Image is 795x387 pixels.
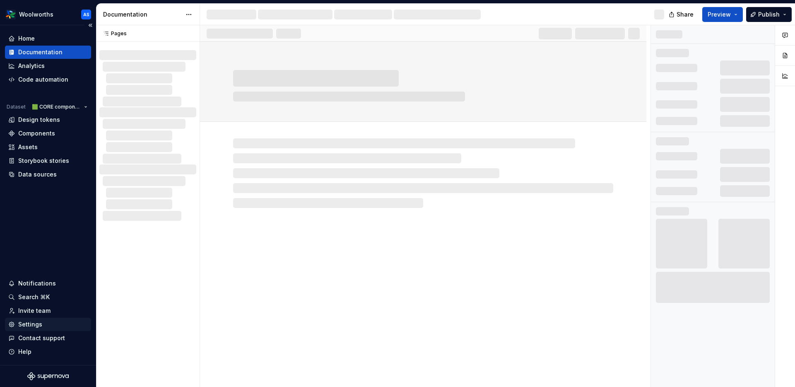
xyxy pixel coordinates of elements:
[18,62,45,70] div: Analytics
[18,129,55,138] div: Components
[28,101,91,113] button: 🟩 CORE components
[5,140,91,154] a: Assets
[5,345,91,358] button: Help
[18,170,57,179] div: Data sources
[665,7,699,22] button: Share
[18,307,51,315] div: Invite team
[18,143,38,151] div: Assets
[6,10,16,19] img: 551ca721-6c59-42a7-accd-e26345b0b9d6.png
[5,46,91,59] a: Documentation
[19,10,53,19] div: Woolworths
[5,277,91,290] button: Notifications
[5,127,91,140] a: Components
[702,7,743,22] button: Preview
[5,59,91,73] a: Analytics
[103,10,181,19] div: Documentation
[5,304,91,317] a: Invite team
[18,348,31,356] div: Help
[5,331,91,345] button: Contact support
[746,7,792,22] button: Publish
[18,48,63,56] div: Documentation
[7,104,26,110] div: Dataset
[18,320,42,329] div: Settings
[27,372,69,380] svg: Supernova Logo
[32,104,81,110] span: 🟩 CORE components
[708,10,731,19] span: Preview
[84,19,96,31] button: Collapse sidebar
[5,32,91,45] a: Home
[5,168,91,181] a: Data sources
[18,34,35,43] div: Home
[5,318,91,331] a: Settings
[758,10,780,19] span: Publish
[5,154,91,167] a: Storybook stories
[677,10,694,19] span: Share
[18,75,68,84] div: Code automation
[5,290,91,304] button: Search ⌘K
[18,293,50,301] div: Search ⌘K
[18,157,69,165] div: Storybook stories
[99,30,127,37] div: Pages
[18,279,56,288] div: Notifications
[18,116,60,124] div: Design tokens
[18,334,65,342] div: Contact support
[5,113,91,126] a: Design tokens
[83,11,89,18] div: AS
[2,5,94,23] button: WoolworthsAS
[5,73,91,86] a: Code automation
